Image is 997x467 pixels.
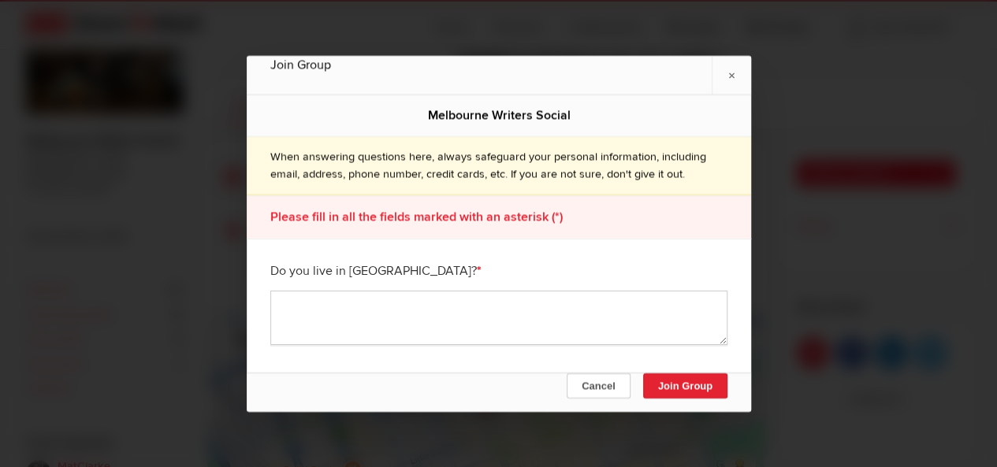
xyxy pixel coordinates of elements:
button: Join Group [642,373,727,398]
a: × [712,55,751,94]
b: Melbourne Writers Social [427,107,570,123]
div: Please fill in all the fields marked with an asterisk (*) [270,208,727,227]
div: Join Group [270,55,727,74]
p: When answering questions here, always safeguard your personal information, including email, addre... [270,148,727,182]
button: Cancel [567,373,631,398]
div: Do you live in [GEOGRAPHIC_DATA]? [270,251,727,291]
